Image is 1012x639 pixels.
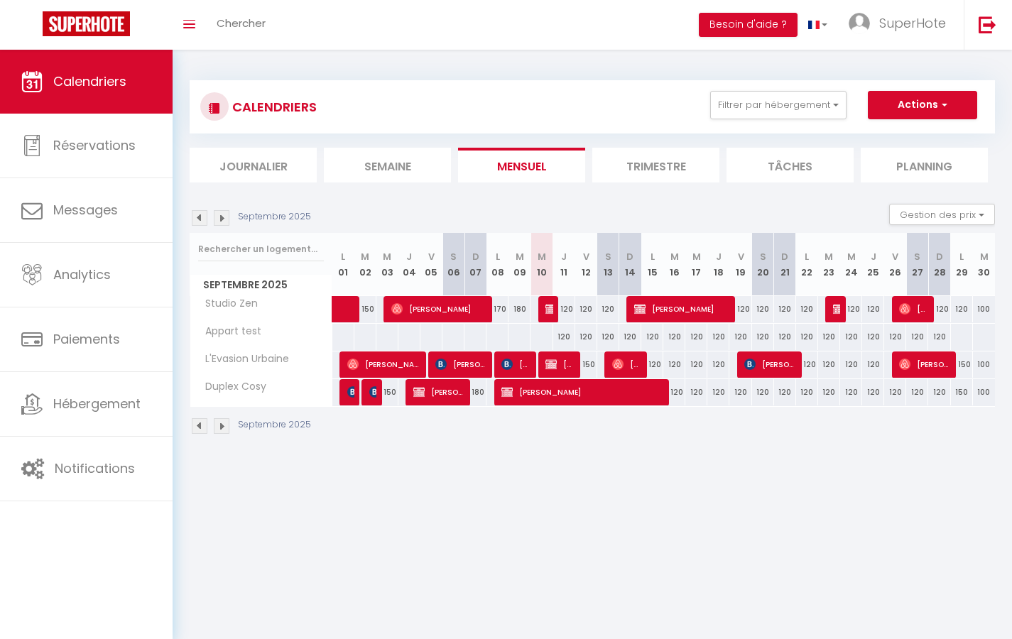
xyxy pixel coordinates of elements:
span: [PERSON_NAME] [634,295,729,322]
div: 150 [951,379,973,405]
div: 120 [818,379,840,405]
div: 120 [840,351,862,378]
abbr: V [428,250,435,263]
abbr: M [980,250,989,263]
div: 120 [752,379,774,405]
span: Calendriers [53,72,126,90]
div: 120 [774,296,796,322]
div: 120 [818,324,840,350]
th: 29 [951,233,973,296]
span: Réservations [53,136,136,154]
div: 120 [928,379,950,405]
li: Semaine [324,148,451,182]
th: 02 [354,233,376,296]
p: Septembre 2025 [238,210,311,224]
div: 120 [796,296,818,322]
span: SuperHote [879,14,946,32]
button: Actions [868,91,977,119]
div: 120 [707,324,729,350]
img: ... [849,13,870,34]
div: 120 [707,379,729,405]
abbr: S [914,250,920,263]
th: 15 [641,233,663,296]
li: Journalier [190,148,317,182]
th: 20 [752,233,774,296]
span: Hébergement [53,395,141,413]
div: 150 [376,379,398,405]
div: 100 [973,296,995,322]
span: Duplex Cosy [192,379,270,395]
abbr: M [538,250,546,263]
abbr: J [716,250,722,263]
div: 120 [641,351,663,378]
th: 19 [729,233,751,296]
th: 26 [884,233,906,296]
div: 120 [663,324,685,350]
th: 13 [597,233,619,296]
span: Studio Zen [192,296,261,312]
div: 120 [928,324,950,350]
span: [PERSON_NAME] [369,378,376,405]
abbr: L [496,250,500,263]
div: 120 [862,296,884,322]
img: logout [979,16,996,33]
th: 03 [376,233,398,296]
li: Tâches [727,148,854,182]
span: [PERSON_NAME] [391,295,486,322]
span: [PERSON_NAME] [501,351,531,378]
div: 150 [575,351,597,378]
th: 09 [508,233,531,296]
th: 21 [774,233,796,296]
span: Patureau Léa [347,378,354,405]
button: Ouvrir le widget de chat LiveChat [11,6,54,48]
div: 120 [796,351,818,378]
abbr: M [692,250,701,263]
div: 120 [729,296,751,322]
abbr: D [781,250,788,263]
div: 120 [906,324,928,350]
th: 04 [398,233,420,296]
span: [PERSON_NAME] [833,295,840,322]
div: 150 [951,351,973,378]
span: [PERSON_NAME] [347,351,420,378]
span: Appart test [192,324,265,339]
li: Trimestre [592,148,719,182]
span: [PERSON_NAME] [501,378,663,405]
span: [PERSON_NAME] [899,351,950,378]
div: 100 [973,379,995,405]
div: 120 [707,351,729,378]
abbr: J [406,250,412,263]
span: Analytics [53,266,111,283]
span: L'Evasion Urbaine [192,351,293,367]
span: [PERSON_NAME] [545,295,553,322]
button: Besoin d'aide ? [699,13,798,37]
div: 120 [862,379,884,405]
th: 23 [818,233,840,296]
div: 120 [685,379,707,405]
div: 120 [752,324,774,350]
input: Rechercher un logement... [198,236,324,262]
span: Chercher [217,16,266,31]
th: 10 [531,233,553,296]
span: Paiements [53,330,120,348]
div: 100 [973,351,995,378]
li: Planning [861,148,988,182]
abbr: V [892,250,898,263]
th: 14 [619,233,641,296]
div: 120 [796,379,818,405]
abbr: S [450,250,457,263]
abbr: M [516,250,524,263]
span: [PERSON_NAME] [413,378,464,405]
th: 05 [420,233,442,296]
span: Septembre 2025 [190,275,332,295]
abbr: L [651,250,655,263]
span: [PERSON_NAME] [612,351,641,378]
th: 07 [464,233,486,296]
th: 22 [796,233,818,296]
abbr: S [605,250,611,263]
abbr: V [738,250,744,263]
abbr: S [760,250,766,263]
span: [PERSON_NAME] [545,351,575,378]
div: 120 [619,324,641,350]
abbr: M [670,250,679,263]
